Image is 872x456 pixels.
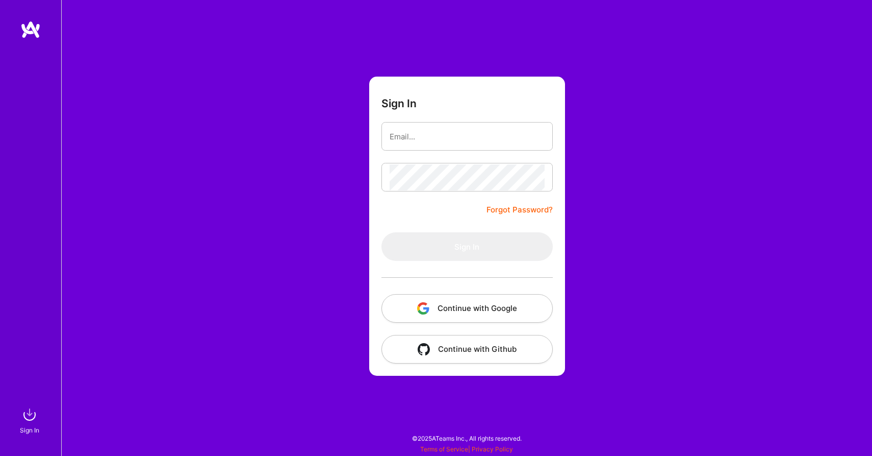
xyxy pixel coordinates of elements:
[418,343,430,355] img: icon
[19,404,40,425] img: sign in
[381,97,417,110] h3: Sign In
[420,445,468,453] a: Terms of Service
[420,445,513,453] span: |
[20,20,41,39] img: logo
[21,404,40,436] a: sign inSign In
[20,425,39,436] div: Sign In
[486,204,553,216] a: Forgot Password?
[417,302,429,315] img: icon
[61,425,872,451] div: © 2025 ATeams Inc., All rights reserved.
[390,124,545,150] input: Email...
[381,232,553,261] button: Sign In
[381,335,553,364] button: Continue with Github
[472,445,513,453] a: Privacy Policy
[381,294,553,323] button: Continue with Google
